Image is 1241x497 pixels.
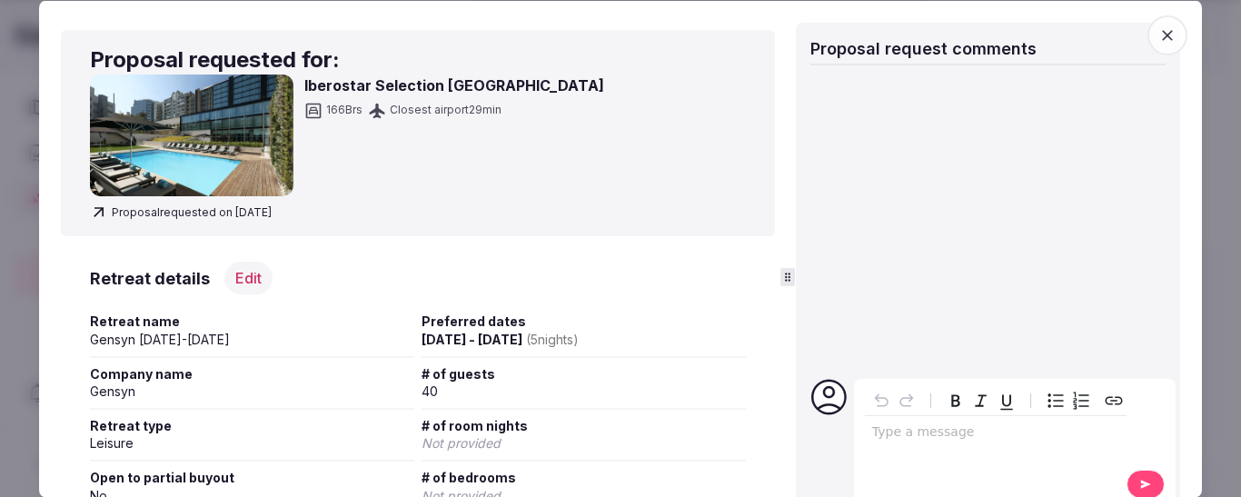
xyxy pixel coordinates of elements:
h3: Retreat details [90,266,210,289]
span: Proposal request comments [810,38,1037,57]
button: Italic [968,388,994,413]
button: Edit [224,262,273,294]
div: editable markdown [865,416,1127,452]
h3: Iberostar Selection [GEOGRAPHIC_DATA] [304,75,604,96]
div: toggle group [1043,388,1094,413]
span: Company name [90,364,414,383]
span: ( 5 night s ) [526,332,579,347]
span: [DATE] - [DATE] [422,332,579,347]
h2: Proposal requested for: [90,44,746,75]
button: Bulleted list [1043,388,1068,413]
img: Iberostar Selection Lisboa [90,75,293,196]
button: Underline [994,388,1019,413]
div: Gensyn [DATE]-[DATE] [90,331,414,349]
span: # of bedrooms [422,469,746,487]
button: Create link [1101,388,1127,413]
div: 40 [422,383,746,401]
span: Closest airport 29 min [390,103,501,118]
div: Leisure [90,434,414,452]
span: Preferred dates [422,313,746,331]
span: # of room nights [422,416,746,434]
button: Numbered list [1068,388,1094,413]
span: Retreat name [90,313,414,331]
span: Retreat type [90,416,414,434]
button: Bold [943,388,968,413]
div: Gensyn [90,383,414,401]
span: Not provided [422,435,501,451]
span: Open to partial buyout [90,469,414,487]
span: Proposal requested on [DATE] [90,204,272,222]
span: # of guests [422,364,746,383]
span: 166 Brs [326,103,362,118]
